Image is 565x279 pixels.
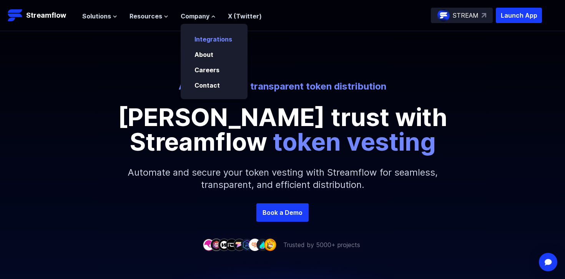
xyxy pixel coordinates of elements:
[26,10,66,21] p: Streamflow
[181,12,209,21] span: Company
[181,12,216,21] button: Company
[283,240,360,249] p: Trusted by 5000+ projects
[431,8,493,23] a: STREAM
[228,12,262,20] a: X (Twitter)
[539,253,557,271] div: Open Intercom Messenger
[256,239,269,251] img: company-8
[8,8,23,23] img: Streamflow Logo
[264,239,276,251] img: company-9
[194,66,219,74] a: Careers
[110,105,455,154] p: [PERSON_NAME] trust with Streamflow
[82,12,117,21] button: Solutions
[70,80,495,93] p: Automated and transparent token distribution
[117,154,448,203] p: Automate and secure your token vesting with Streamflow for seamless, transparent, and efficient d...
[482,13,486,18] img: top-right-arrow.svg
[194,35,232,43] a: Integrations
[203,239,215,251] img: company-1
[194,51,213,58] a: About
[256,203,309,222] a: Book a Demo
[241,239,253,251] img: company-6
[273,127,436,156] span: token vesting
[226,239,238,251] img: company-4
[210,239,223,251] img: company-2
[8,8,75,23] a: Streamflow
[233,239,246,251] img: company-5
[218,239,230,251] img: company-3
[194,81,220,89] a: Contact
[130,12,168,21] button: Resources
[130,12,162,21] span: Resources
[453,11,479,20] p: STREAM
[249,239,261,251] img: company-7
[437,9,450,22] img: streamflow-logo-circle.png
[496,8,542,23] button: Launch App
[82,12,111,21] span: Solutions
